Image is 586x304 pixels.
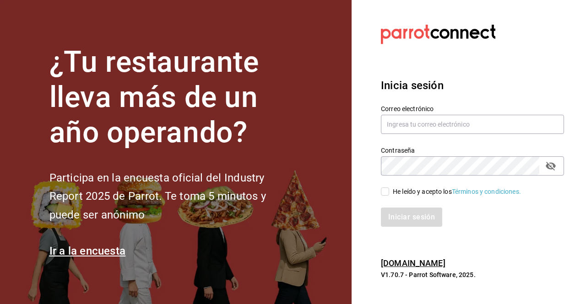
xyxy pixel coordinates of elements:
[543,158,559,174] button: passwordField
[381,106,564,112] label: Correo electrónico
[381,147,564,154] label: Contraseña
[381,115,564,134] input: Ingresa tu correo electrónico
[381,77,564,94] h3: Inicia sesión
[381,270,564,279] p: V1.70.7 - Parrot Software, 2025.
[381,258,445,268] a: [DOMAIN_NAME]
[49,45,297,150] h1: ¿Tu restaurante lleva más de un año operando?
[452,188,521,195] a: Términos y condiciones.
[49,169,297,224] h2: Participa en la encuesta oficial del Industry Report 2025 de Parrot. Te toma 5 minutos y puede se...
[49,245,126,257] a: Ir a la encuesta
[393,187,521,197] div: He leído y acepto los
